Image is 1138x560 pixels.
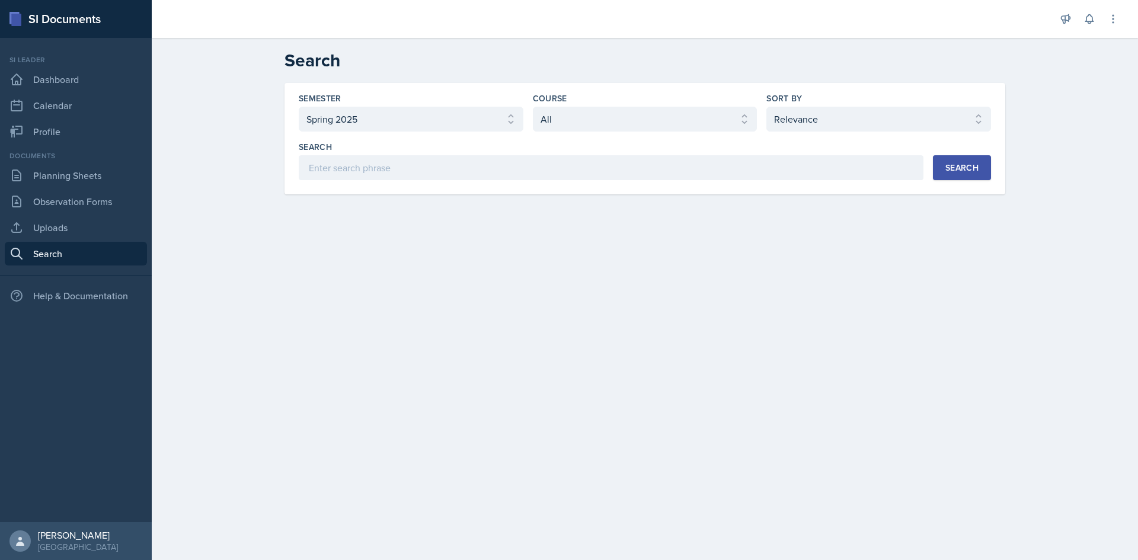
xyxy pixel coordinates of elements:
[299,141,332,153] label: Search
[5,68,147,91] a: Dashboard
[299,155,923,180] input: Enter search phrase
[945,163,979,172] div: Search
[284,50,1005,71] h2: Search
[5,94,147,117] a: Calendar
[5,242,147,265] a: Search
[5,55,147,65] div: Si leader
[38,541,118,553] div: [GEOGRAPHIC_DATA]
[5,190,147,213] a: Observation Forms
[299,92,341,104] label: Semester
[5,164,147,187] a: Planning Sheets
[933,155,991,180] button: Search
[5,151,147,161] div: Documents
[533,92,567,104] label: Course
[38,529,118,541] div: [PERSON_NAME]
[5,120,147,143] a: Profile
[766,92,802,104] label: Sort By
[5,284,147,308] div: Help & Documentation
[5,216,147,239] a: Uploads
